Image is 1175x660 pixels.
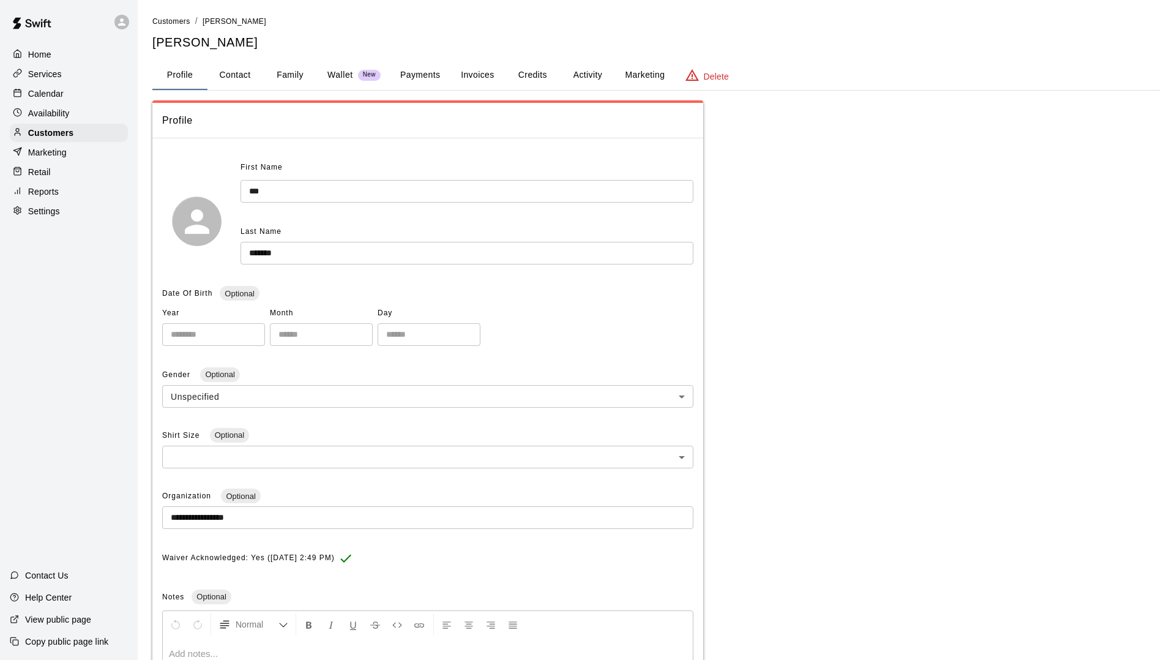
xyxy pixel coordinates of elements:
[263,61,318,90] button: Family
[25,591,72,604] p: Help Center
[505,61,560,90] button: Credits
[436,613,457,636] button: Left Align
[25,569,69,582] p: Contact Us
[10,143,128,162] a: Marketing
[241,227,282,236] span: Last Name
[10,163,128,181] a: Retail
[409,613,430,636] button: Insert Link
[28,88,64,100] p: Calendar
[162,289,212,298] span: Date Of Birth
[165,613,186,636] button: Undo
[560,61,615,90] button: Activity
[207,61,263,90] button: Contact
[152,34,1160,51] h5: [PERSON_NAME]
[152,15,1160,28] nav: breadcrumb
[221,492,260,501] span: Optional
[241,158,283,178] span: First Name
[28,107,70,119] p: Availability
[327,69,353,81] p: Wallet
[378,304,480,323] span: Day
[25,613,91,626] p: View public page
[152,61,1160,90] div: basic tabs example
[210,430,249,440] span: Optional
[615,61,674,90] button: Marketing
[162,431,203,440] span: Shirt Size
[28,127,73,139] p: Customers
[10,182,128,201] a: Reports
[10,45,128,64] a: Home
[220,289,259,298] span: Optional
[162,370,193,379] span: Gender
[152,61,207,90] button: Profile
[195,15,198,28] li: /
[343,613,364,636] button: Format Underline
[28,146,67,159] p: Marketing
[321,613,341,636] button: Format Italics
[162,113,693,129] span: Profile
[270,304,373,323] span: Month
[162,385,693,408] div: Unspecified
[162,593,184,601] span: Notes
[162,549,335,568] span: Waiver Acknowledged: Yes ([DATE] 2:49 PM)
[192,592,231,601] span: Optional
[28,68,62,80] p: Services
[28,166,51,178] p: Retail
[10,84,128,103] a: Calendar
[10,104,128,122] a: Availability
[152,17,190,26] span: Customers
[450,61,505,90] button: Invoices
[200,370,239,379] span: Optional
[10,65,128,83] a: Services
[152,16,190,26] a: Customers
[187,613,208,636] button: Redo
[203,17,266,26] span: [PERSON_NAME]
[299,613,319,636] button: Format Bold
[162,304,265,323] span: Year
[502,613,523,636] button: Justify Align
[365,613,386,636] button: Format Strikethrough
[28,48,51,61] p: Home
[10,124,128,142] a: Customers
[25,636,108,648] p: Copy public page link
[10,202,128,220] a: Settings
[704,70,729,83] p: Delete
[214,613,293,636] button: Formatting Options
[480,613,501,636] button: Right Align
[28,205,60,217] p: Settings
[387,613,408,636] button: Insert Code
[458,613,479,636] button: Center Align
[390,61,450,90] button: Payments
[162,492,214,500] span: Organization
[236,618,278,631] span: Normal
[28,186,59,198] p: Reports
[358,71,381,79] span: New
